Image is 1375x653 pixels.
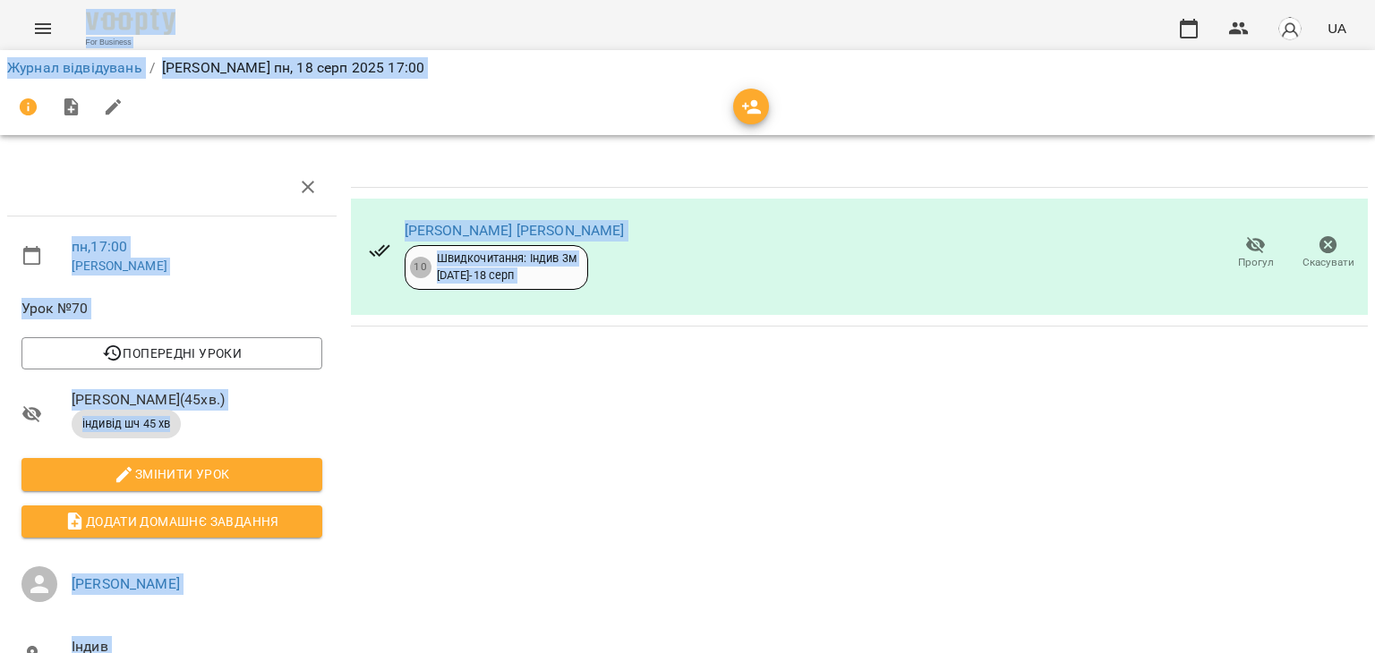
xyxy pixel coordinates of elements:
span: Змінити урок [36,463,308,485]
span: UA [1328,19,1346,38]
button: Скасувати [1292,228,1364,278]
a: [PERSON_NAME] [PERSON_NAME] [405,222,625,239]
nav: breadcrumb [7,57,1368,79]
button: UA [1320,12,1354,45]
li: / [149,57,155,79]
button: Прогул [1219,228,1292,278]
span: Попередні уроки [36,343,308,364]
img: avatar_s.png [1277,16,1302,41]
span: [PERSON_NAME] ( 45 хв. ) [72,389,322,411]
span: Урок №70 [21,298,322,319]
div: Швидкочитання: Індив 3м [DATE] - 18 серп [437,250,576,284]
span: For Business [86,37,175,48]
span: Додати домашнє завдання [36,511,308,532]
span: Прогул [1238,255,1274,270]
button: Додати домашнє завдання [21,505,322,538]
span: Скасувати [1302,255,1354,270]
span: індивід шч 45 хв [72,416,181,432]
p: [PERSON_NAME] пн, 18 серп 2025 17:00 [162,57,424,79]
button: Menu [21,7,64,50]
div: 10 [410,257,431,278]
a: [PERSON_NAME] [72,259,167,273]
button: Попередні уроки [21,337,322,369]
a: [PERSON_NAME] [72,575,180,592]
a: Журнал відвідувань [7,59,142,76]
button: Змінити урок [21,458,322,490]
img: Voopty Logo [86,9,175,35]
a: пн , 17:00 [72,238,127,255]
